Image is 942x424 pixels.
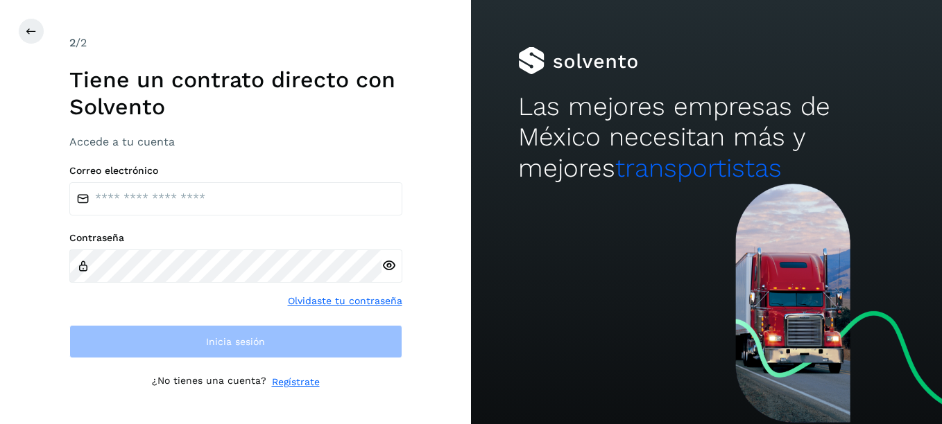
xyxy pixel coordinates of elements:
h2: Las mejores empresas de México necesitan más y mejores [518,91,895,184]
h3: Accede a tu cuenta [69,135,402,148]
a: Olvidaste tu contraseña [288,294,402,308]
label: Contraseña [69,232,402,244]
span: transportistas [615,153,782,183]
span: Inicia sesión [206,337,265,346]
label: Correo electrónico [69,165,402,177]
a: Regístrate [272,375,320,389]
p: ¿No tienes una cuenta? [152,375,266,389]
h1: Tiene un contrato directo con Solvento [69,67,402,120]
button: Inicia sesión [69,325,402,358]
